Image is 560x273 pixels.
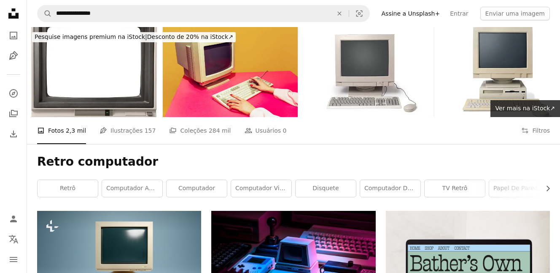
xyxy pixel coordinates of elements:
[283,126,286,135] span: 0
[521,117,550,144] button: Filtros
[5,85,22,102] a: Explorar
[489,180,549,197] a: papel de parede retrô
[299,27,433,117] img: Old, white, desktop PC computer with a keyboard and mouse
[445,7,473,20] a: Entrar
[5,105,22,122] a: Coleções
[5,126,22,142] a: Histórico de downloads
[37,256,201,264] a: Retro 1990 estilo bege computador desktop computador e monitor tela e teclado. Ilustração 3D.
[163,27,298,117] img: Imagem colorida do monitor de computador vintage e teclado em toalha de mesa rosa brilhante sobre...
[38,5,52,22] button: Pesquise na Unsplash
[377,7,445,20] a: Assine a Unsplash+
[209,126,231,135] span: 284 mil
[330,5,349,22] button: Limpar
[211,262,375,269] a: console de jogos cinza vintage e joystick
[37,154,550,169] h1: Retro computador
[360,180,420,197] a: Computador dos anos 90
[349,5,369,22] button: Pesquisa visual
[27,27,241,47] a: Pesquise imagens premium na iStock|Desconto de 20% na iStock↗
[145,126,156,135] span: 157
[5,47,22,64] a: Ilustrações
[5,210,22,227] a: Entrar / Cadastrar-se
[480,7,550,20] button: Enviar uma imagem
[490,100,560,117] a: Ver mais na iStock↗
[27,27,162,117] img: Tela de computador em branco
[245,117,287,144] a: Usuários 0
[231,180,291,197] a: computador vintage
[296,180,356,197] a: disquete
[38,180,98,197] a: retrô
[167,180,227,197] a: computador
[540,180,550,197] button: rolar lista para a direita
[35,33,147,40] span: Pesquise imagens premium na iStock |
[425,180,485,197] a: TV retrô
[495,105,555,112] span: Ver mais na iStock ↗
[5,251,22,268] button: Menu
[102,180,162,197] a: computador antigo
[100,117,156,144] a: Ilustrações 157
[5,27,22,44] a: Fotos
[37,5,370,22] form: Pesquise conteúdo visual em todo o site
[5,231,22,248] button: Idioma
[32,32,236,42] div: Desconto de 20% na iStock ↗
[169,117,231,144] a: Coleções 284 mil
